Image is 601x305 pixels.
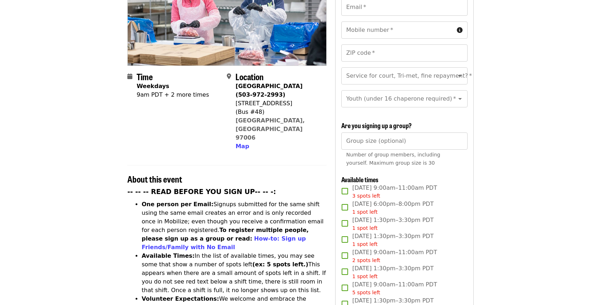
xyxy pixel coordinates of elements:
span: Location [235,70,264,83]
button: Open [455,71,465,81]
span: [DATE] 9:00am–11:00am PDT [352,280,437,296]
strong: (ex: 5 spots left.) [252,261,308,268]
strong: -- -- -- READ BEFORE YOU SIGN UP-- -- -: [127,188,276,195]
input: ZIP code [341,44,468,62]
div: [STREET_ADDRESS] [235,99,321,108]
button: Map [235,142,249,151]
li: In the list of available times, you may see some that show a number of spots left This appears wh... [142,252,327,295]
span: About this event [127,173,182,185]
span: Time [137,70,153,83]
span: Map [235,143,249,150]
i: circle-info icon [457,27,463,34]
span: [DATE] 1:30pm–3:30pm PDT [352,232,434,248]
i: map-marker-alt icon [227,73,231,80]
span: Are you signing up a group? [341,121,412,130]
div: 9am PDT + 2 more times [137,91,209,99]
button: Open [455,94,465,104]
span: [DATE] 1:30pm–3:30pm PDT [352,216,434,232]
span: 3 spots left [352,193,380,199]
span: [DATE] 1:30pm–3:30pm PDT [352,264,434,280]
span: 2 spots left [352,257,380,263]
span: 5 spots left [352,290,380,295]
strong: To register multiple people, please sign up as a group or read: [142,227,309,242]
strong: Volunteer Expectations: [142,295,219,302]
input: [object Object] [341,132,468,150]
strong: Weekdays [137,83,169,89]
span: 1 spot left [352,241,378,247]
span: [DATE] 9:00am–11:00am PDT [352,184,437,200]
a: [GEOGRAPHIC_DATA], [GEOGRAPHIC_DATA] 97006 [235,117,305,141]
span: [DATE] 9:00am–11:00am PDT [352,248,437,264]
span: 1 spot left [352,225,378,231]
span: 1 spot left [352,273,378,279]
div: (Bus #48) [235,108,321,116]
span: Number of group members, including yourself. Maximum group size is 30 [346,152,440,166]
span: [DATE] 6:00pm–8:00pm PDT [352,200,434,216]
strong: One person per Email: [142,201,214,208]
a: How-to: Sign up Friends/Family with No Email [142,235,306,251]
strong: Available Times: [142,252,195,259]
li: Signups submitted for the same shift using the same email creates an error and is only recorded o... [142,200,327,252]
span: Available times [341,175,378,184]
span: 1 spot left [352,209,378,215]
i: calendar icon [127,73,132,80]
input: Mobile number [341,21,454,39]
strong: [GEOGRAPHIC_DATA] (503-972-2993) [235,83,302,98]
